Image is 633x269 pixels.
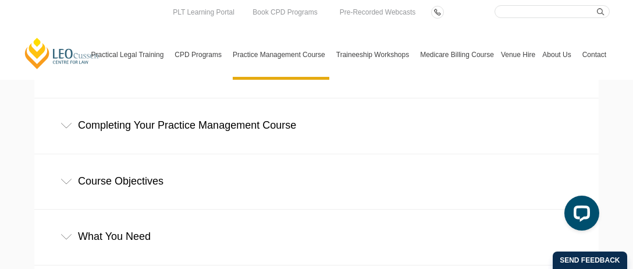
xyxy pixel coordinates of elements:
a: PLT Learning Portal [170,6,237,19]
a: Contact [579,30,610,80]
a: Pre-Recorded Webcasts [337,6,419,19]
a: Traineeship Workshops [333,30,417,80]
a: Book CPD Programs [250,6,320,19]
div: Course Objectives [34,154,599,208]
a: Practical Legal Training [88,30,172,80]
a: Medicare Billing Course [417,30,497,80]
iframe: LiveChat chat widget [555,191,604,240]
a: CPD Programs [171,30,229,80]
a: About Us [539,30,578,80]
a: [PERSON_NAME] Centre for Law [23,37,101,70]
a: Practice Management Course [229,30,333,80]
a: Venue Hire [497,30,539,80]
div: Completing Your Practice Management Course [34,98,599,153]
div: What You Need [34,210,599,264]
